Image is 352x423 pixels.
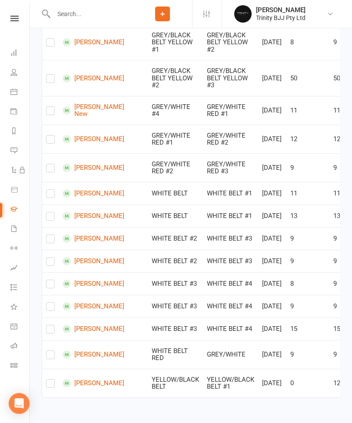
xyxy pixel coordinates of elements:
[258,340,286,369] td: [DATE]
[51,8,133,20] input: Search...
[258,125,286,154] td: [DATE]
[286,318,329,340] td: 15
[10,122,30,142] a: Reports
[258,205,286,228] td: [DATE]
[10,44,30,64] a: Dashboard
[10,337,30,357] a: Roll call kiosk mode
[203,250,258,273] td: WHITE BELT #3
[148,205,203,228] td: WHITE BELT
[258,228,286,250] td: [DATE]
[63,303,124,311] a: [PERSON_NAME]
[148,96,203,125] td: GREY/WHITE #4
[234,6,252,23] img: thumb_image1712106278.png
[286,369,329,398] td: 0
[286,125,329,154] td: 12
[258,369,286,398] td: [DATE]
[148,369,203,398] td: YELLOW/BLACK BELT
[286,273,329,295] td: 8
[63,104,124,118] a: [PERSON_NAME] New
[286,228,329,250] td: 9
[148,273,203,295] td: WHITE BELT #3
[63,190,124,198] a: [PERSON_NAME]
[203,60,258,96] td: GREY/BLACK BELT YELLOW #3
[63,212,124,221] a: [PERSON_NAME]
[203,25,258,61] td: GREY/BLACK BELT YELLOW #2
[148,125,203,154] td: GREY/WHITE RED #1
[148,25,203,61] td: GREY/BLACK BELT YELLOW #1
[148,250,203,273] td: WHITE BELT #2
[10,298,30,318] a: What's New
[10,318,30,337] a: General attendance kiosk mode
[10,259,30,279] a: Assessments
[203,125,258,154] td: GREY/WHITE RED #2
[148,182,203,205] td: WHITE BELT
[256,14,306,22] div: Trinity BJJ Pty Ltd
[286,340,329,369] td: 9
[286,25,329,61] td: 8
[286,154,329,182] td: 9
[203,228,258,250] td: WHITE BELT #3
[148,228,203,250] td: WHITE BELT #2
[203,182,258,205] td: WHITE BELT #1
[258,96,286,125] td: [DATE]
[63,75,124,83] a: [PERSON_NAME]
[63,39,124,47] a: [PERSON_NAME]
[10,357,30,377] a: Class kiosk mode
[286,205,329,228] td: 13
[256,7,306,14] div: [PERSON_NAME]
[148,340,203,369] td: WHITE BELT RED
[286,182,329,205] td: 11
[203,318,258,340] td: WHITE BELT #4
[258,318,286,340] td: [DATE]
[286,60,329,96] td: 50
[258,295,286,318] td: [DATE]
[286,295,329,318] td: 9
[63,135,124,144] a: [PERSON_NAME]
[63,351,124,359] a: [PERSON_NAME]
[9,393,30,414] div: Open Intercom Messenger
[63,258,124,266] a: [PERSON_NAME]
[63,164,124,172] a: [PERSON_NAME]
[63,325,124,334] a: [PERSON_NAME]
[203,369,258,398] td: YELLOW/BLACK BELT #1
[258,273,286,295] td: [DATE]
[148,295,203,318] td: WHITE BELT #3
[203,96,258,125] td: GREY/WHITE RED #1
[286,96,329,125] td: 11
[10,83,30,103] a: Calendar
[203,205,258,228] td: WHITE BELT #1
[148,318,203,340] td: WHITE BELT #3
[258,154,286,182] td: [DATE]
[63,235,124,243] a: [PERSON_NAME]
[258,60,286,96] td: [DATE]
[258,25,286,61] td: [DATE]
[148,154,203,182] td: GREY/WHITE RED #2
[10,64,30,83] a: People
[63,280,124,288] a: [PERSON_NAME]
[258,250,286,273] td: [DATE]
[203,273,258,295] td: WHITE BELT #4
[286,250,329,273] td: 9
[63,380,124,388] a: [PERSON_NAME]
[148,60,203,96] td: GREY/BLACK BELT YELLOW #2
[10,181,30,201] a: Product Sales
[258,182,286,205] td: [DATE]
[203,340,258,369] td: GREY/WHITE
[203,154,258,182] td: GREY/WHITE RED #3
[203,295,258,318] td: WHITE BELT #4
[10,103,30,122] a: Payments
